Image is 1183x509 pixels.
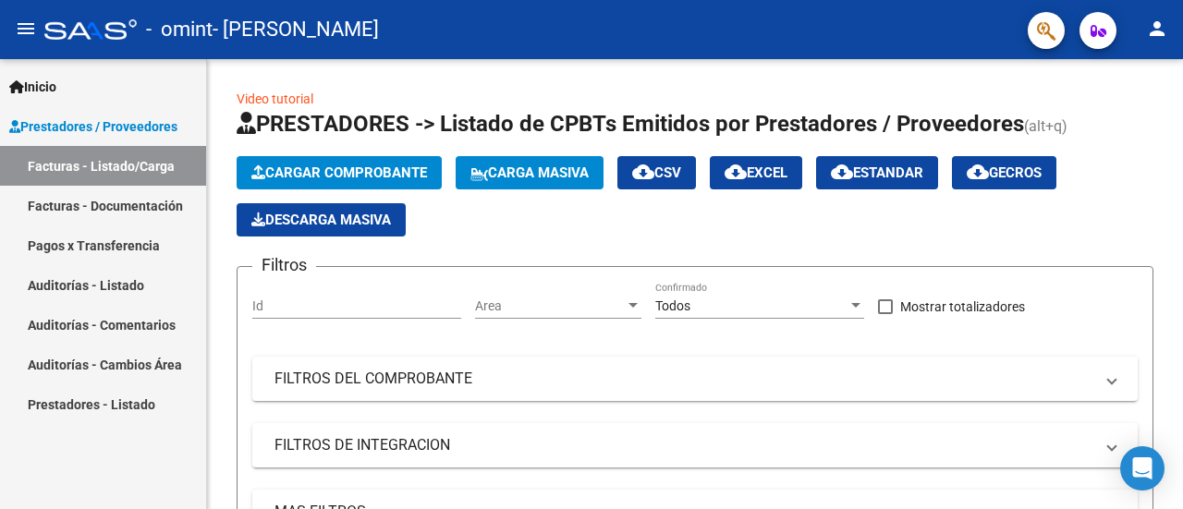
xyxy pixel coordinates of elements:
button: EXCEL [710,156,802,189]
mat-panel-title: FILTROS DE INTEGRACION [274,435,1093,455]
span: Estandar [831,164,923,181]
span: Area [475,298,625,314]
mat-icon: person [1146,18,1168,40]
button: Gecros [952,156,1056,189]
mat-icon: menu [15,18,37,40]
button: Cargar Comprobante [237,156,442,189]
button: Estandar [816,156,938,189]
a: Video tutorial [237,91,313,106]
button: Descarga Masiva [237,203,406,236]
span: Prestadores / Proveedores [9,116,177,137]
span: Todos [655,298,690,313]
h3: Filtros [252,252,316,278]
mat-icon: cloud_download [831,161,853,183]
span: - omint [146,9,213,50]
span: (alt+q) [1024,117,1067,135]
app-download-masive: Descarga masiva de comprobantes (adjuntos) [237,203,406,236]
span: Carga Masiva [470,164,589,181]
span: Gecros [967,164,1042,181]
button: CSV [617,156,696,189]
div: Open Intercom Messenger [1120,446,1165,491]
span: Mostrar totalizadores [900,296,1025,318]
mat-panel-title: FILTROS DEL COMPROBANTE [274,369,1093,389]
span: PRESTADORES -> Listado de CPBTs Emitidos por Prestadores / Proveedores [237,111,1024,137]
mat-expansion-panel-header: FILTROS DEL COMPROBANTE [252,357,1138,401]
span: CSV [632,164,681,181]
button: Carga Masiva [456,156,604,189]
span: Descarga Masiva [251,212,391,228]
span: Inicio [9,77,56,97]
mat-icon: cloud_download [967,161,989,183]
mat-icon: cloud_download [632,161,654,183]
span: EXCEL [725,164,787,181]
mat-icon: cloud_download [725,161,747,183]
span: - [PERSON_NAME] [213,9,379,50]
span: Cargar Comprobante [251,164,427,181]
mat-expansion-panel-header: FILTROS DE INTEGRACION [252,423,1138,467]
